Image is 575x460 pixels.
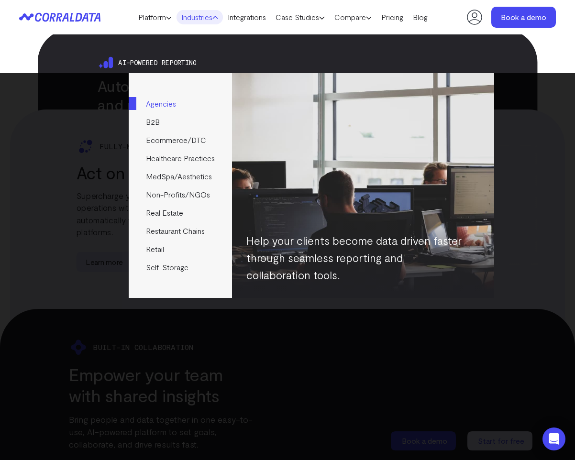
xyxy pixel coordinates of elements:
[133,10,177,24] a: Platform
[118,58,196,66] span: Ai-powered reporting
[129,258,232,276] a: Self-Storage
[376,10,408,24] a: Pricing
[129,222,232,240] a: Restaurant Chains
[129,186,232,204] a: Non-Profits/NGOs
[491,7,556,28] a: Book a demo
[177,10,223,24] a: Industries
[129,240,232,258] a: Retail
[330,10,376,24] a: Compare
[408,10,432,24] a: Blog
[129,167,232,186] a: MedSpa/Aesthetics
[129,204,232,222] a: Real Estate
[246,232,462,284] p: Help your clients become data driven faster through seamless reporting and collaboration tools.
[223,10,271,24] a: Integrations
[542,427,565,450] div: Open Intercom Messenger
[129,149,232,167] a: Healthcare Practices
[129,95,232,113] a: Agencies
[129,113,232,131] a: B2B
[129,131,232,149] a: Ecommerce/DTC
[271,10,330,24] a: Case Studies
